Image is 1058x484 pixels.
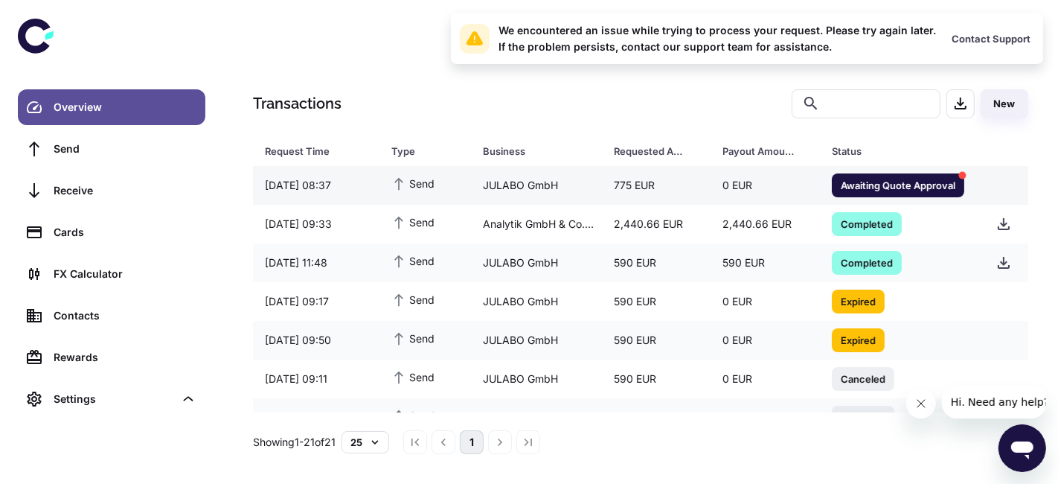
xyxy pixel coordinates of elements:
[602,365,711,393] div: 590 EUR
[391,252,435,269] span: Send
[471,365,602,393] div: JULABO GmbH
[54,141,196,157] div: Send
[18,298,205,334] a: Contacts
[18,173,205,208] a: Receive
[471,287,602,316] div: JULABO GmbH
[602,210,711,238] div: 2,440.66 EUR
[342,431,389,453] button: 25
[602,326,711,354] div: 590 EUR
[391,291,435,308] span: Send
[711,287,820,316] div: 0 EUR
[471,210,602,238] div: Analytik GmbH & Co. KG
[253,210,379,238] div: [DATE] 09:33
[942,386,1046,418] iframe: Message from company
[460,430,484,454] button: page 1
[711,326,820,354] div: 0 EUR
[391,175,435,191] span: Send
[18,131,205,167] a: Send
[391,407,435,424] span: Send
[602,404,711,432] div: 590 EUR
[9,10,107,22] span: Hi. Need any help?
[471,326,602,354] div: JULABO GmbH
[18,256,205,292] a: FX Calculator
[602,287,711,316] div: 590 EUR
[54,99,196,115] div: Overview
[54,266,196,282] div: FX Calculator
[832,371,894,386] span: Canceled
[832,141,947,162] div: Status
[18,89,205,125] a: Overview
[832,410,894,424] span: Canceled
[54,224,196,241] div: Cards
[711,365,820,393] div: 0 EUR
[391,330,435,346] span: Send
[253,171,379,200] div: [DATE] 08:37
[18,214,205,250] a: Cards
[832,255,902,270] span: Completed
[253,92,342,115] h1: Transactions
[722,141,795,162] div: Payout Amount
[471,249,602,277] div: JULABO GmbH
[614,141,686,162] div: Requested Amount
[253,326,379,354] div: [DATE] 09:50
[471,404,602,432] div: JULABO GmbH
[832,332,885,347] span: Expired
[253,404,379,432] div: [DATE] 08:21
[401,430,542,454] nav: pagination navigation
[614,141,705,162] span: Requested Amount
[711,210,820,238] div: 2,440.66 EUR
[832,293,885,308] span: Expired
[722,141,814,162] span: Payout Amount
[265,141,354,162] div: Request Time
[18,381,205,417] div: Settings
[54,308,196,324] div: Contacts
[832,141,966,162] span: Status
[711,249,820,277] div: 590 EUR
[253,365,379,393] div: [DATE] 09:11
[18,340,205,375] a: Rewards
[948,28,1034,50] button: Contact Support
[711,404,820,432] div: 0 EUR
[265,141,373,162] span: Request Time
[602,171,711,200] div: 775 EUR
[54,182,196,199] div: Receive
[391,141,446,162] div: Type
[391,214,435,230] span: Send
[54,349,196,366] div: Rewards
[981,89,1028,118] button: New
[391,141,465,162] span: Type
[602,249,711,277] div: 590 EUR
[253,287,379,316] div: [DATE] 09:17
[498,22,936,55] div: We encountered an issue while trying to process your request. Please try again later. If the prob...
[998,424,1046,472] iframe: Button to launch messaging window
[54,391,174,407] div: Settings
[471,171,602,200] div: JULABO GmbH
[253,434,336,450] p: Showing 1-21 of 21
[391,369,435,385] span: Send
[832,177,964,192] span: Awaiting Quote Approval
[711,171,820,200] div: 0 EUR
[832,216,902,231] span: Completed
[253,249,379,277] div: [DATE] 11:48
[906,389,936,418] iframe: Close message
